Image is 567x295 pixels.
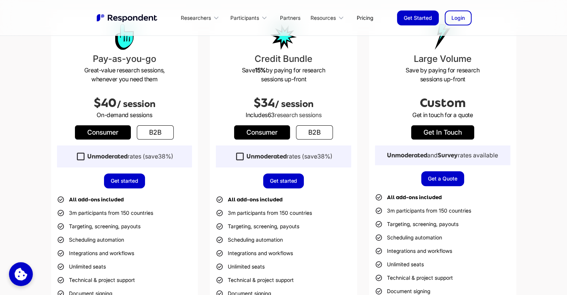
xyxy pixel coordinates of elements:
li: Technical & project support [375,273,453,283]
div: Participants [226,9,274,26]
span: 63 [268,111,275,119]
div: Researchers [177,9,226,26]
li: Unlimited seats [216,261,265,272]
a: Get a Quote [421,171,464,186]
span: Custom [420,96,466,110]
p: Get in touch for a quote [375,110,510,119]
strong: Unmoderated [87,153,127,160]
strong: All add-ons included [387,194,442,200]
li: Technical & project support [57,275,135,285]
div: Resources [311,14,336,22]
p: Great-value research sessions, whenever you need them [57,66,192,84]
p: Save by paying for research sessions up-front [375,66,510,84]
a: b2b [137,125,174,139]
div: rates (save ) [87,153,173,160]
strong: All add-ons included [69,197,124,203]
a: Get started [104,173,145,188]
strong: 15% [255,66,266,74]
li: Scheduling automation [375,232,442,243]
div: Resources [306,9,351,26]
li: Integrations and workflows [216,248,293,258]
li: Integrations and workflows [57,248,134,258]
h3: Credit Bundle [216,52,351,66]
strong: Survey [438,152,458,159]
h3: Pay-as-you-go [57,52,192,66]
li: Scheduling automation [57,235,124,245]
li: Technical & project support [216,275,294,285]
a: Pricing [351,9,379,26]
li: Targeting, screening, payouts [57,221,141,232]
div: rates (save ) [246,153,333,160]
li: Unlimited seats [57,261,106,272]
li: 3m participants from 150 countries [57,208,153,218]
a: Login [445,10,472,25]
span: $40 [94,96,117,110]
a: b2b [296,125,333,139]
span: / session [275,99,314,109]
div: Participants [230,14,259,22]
a: Consumer [75,125,131,139]
a: Get started [263,173,304,188]
p: Includes [216,110,351,119]
a: Consumer [234,125,290,139]
a: Get Started [397,10,439,25]
p: On-demand sessions [57,110,192,119]
li: Scheduling automation [216,235,283,245]
span: $34 [253,96,275,110]
a: Partners [274,9,306,26]
li: 3m participants from 150 countries [216,208,312,218]
strong: All add-ons included [228,197,283,203]
li: Integrations and workflows [375,246,452,256]
img: Untitled UI logotext [96,13,159,23]
p: Save by paying for research sessions up-front [216,66,351,84]
li: Targeting, screening, payouts [216,221,299,232]
li: Unlimited seats [375,259,424,270]
span: 38% [158,153,171,160]
div: Researchers [181,14,211,22]
strong: Unmoderated [246,153,287,160]
strong: Unmoderated [387,152,427,159]
li: Targeting, screening, payouts [375,219,459,229]
span: / session [117,99,155,109]
a: get in touch [411,125,474,139]
li: 3m participants from 150 countries [375,205,471,216]
span: 38% [317,153,330,160]
h3: Large Volume [375,52,510,66]
a: home [96,13,159,23]
span: research sessions [275,111,321,119]
div: and rates available [387,151,498,159]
